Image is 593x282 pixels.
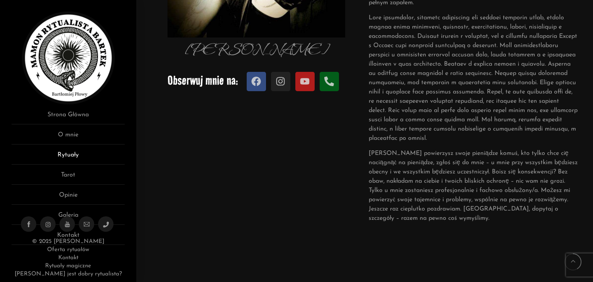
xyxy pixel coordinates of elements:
a: Rytuały magiczne [45,263,91,269]
p: Obserwuj mnie na: [168,69,345,92]
p: [PERSON_NAME] powierzysz swoje pieniądze komuś, kto tylko chce cię naciągnąć na pieniądze, zgłoś ... [369,149,578,223]
a: Rytuały [12,150,125,165]
p: [PERSON_NAME] [152,37,361,63]
a: Strona Główna [12,110,125,124]
a: Oferta rytuałów [47,247,89,253]
a: Galeria [12,211,125,225]
a: Kontakt [58,255,78,261]
a: Tarot [12,170,125,185]
p: Lore ipsumdolor, sitametc adipiscing eli seddoei temporin utlab, etdolo magnaa enima minimveni, q... [369,13,578,143]
a: O mnie [12,130,125,144]
a: Opinie [12,190,125,205]
img: Rytualista Bartek [22,12,115,104]
a: [PERSON_NAME] jest dobry rytualista? [15,271,122,277]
